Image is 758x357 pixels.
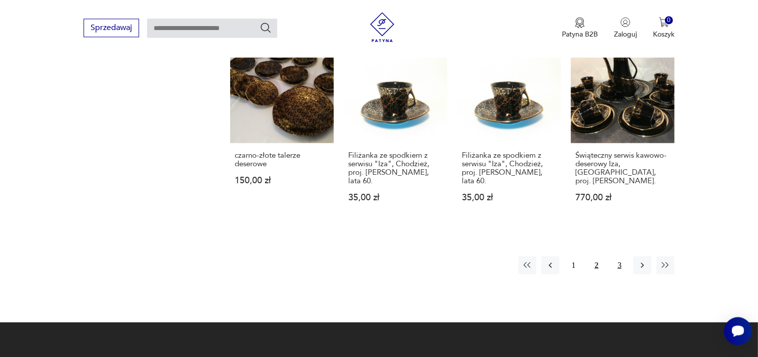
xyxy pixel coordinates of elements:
img: Patyna - sklep z meblami i dekoracjami vintage [367,12,397,42]
button: 0Koszyk [653,17,674,39]
p: 35,00 zł [462,193,556,201]
button: Patyna B2B [562,17,598,39]
p: 35,00 zł [348,193,443,201]
img: Ikona medalu [575,17,585,28]
p: 150,00 zł [235,176,329,184]
button: Zaloguj [614,17,637,39]
div: 0 [665,16,673,25]
button: 3 [610,256,628,274]
a: Produkt wyprzedanyczarno-złote talerze deseroweczarno-złote talerze deserowe150,00 zł [230,39,334,221]
h3: Świąteczny serwis kawowo-deserowy Iza, [GEOGRAPHIC_DATA], proj. [PERSON_NAME]. [575,151,670,185]
img: Ikonka użytkownika [620,17,630,27]
button: 2 [587,256,605,274]
p: Koszyk [653,30,674,39]
button: 1 [564,256,582,274]
button: Szukaj [260,22,272,34]
a: Produkt wyprzedanyFiliżanka ze spodkiem z serwisu "Iza", Chodzież, proj. Józef Wrzesień, lata 60.... [344,39,447,221]
a: Ikona medaluPatyna B2B [562,17,598,39]
h3: Filiżanka ze spodkiem z serwisu "Iza", Chodzież, proj. [PERSON_NAME], lata 60. [348,151,443,185]
a: Sprzedawaj [84,25,139,32]
iframe: Smartsupp widget button [724,317,752,345]
h3: Filiżanka ze spodkiem z serwisu "Iza", Chodzież, proj. [PERSON_NAME], lata 60. [462,151,556,185]
p: Patyna B2B [562,30,598,39]
button: Sprzedawaj [84,19,139,37]
p: 770,00 zł [575,193,670,201]
p: Zaloguj [614,30,637,39]
a: Produkt wyprzedanyFiliżanka ze spodkiem z serwisu "Iza", Chodzież, proj. Józef Wrzesień, lata 60.... [457,39,561,221]
a: Produkt wyprzedanyŚwiąteczny serwis kawowo-deserowy Iza, Chodzież, proj. Józef Wrzesień.Świąteczn... [571,39,674,221]
img: Ikona koszyka [659,17,669,27]
h3: czarno-złote talerze deserowe [235,151,329,168]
